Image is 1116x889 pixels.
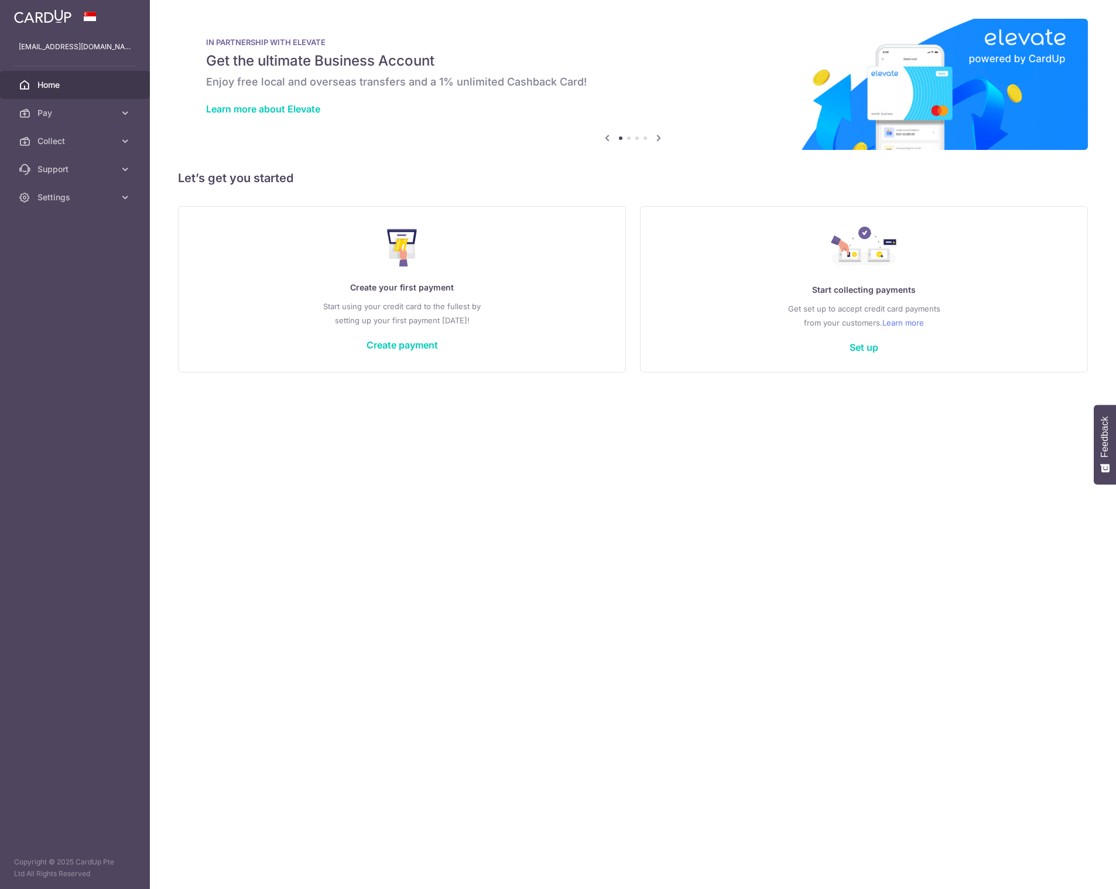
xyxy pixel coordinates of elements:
p: Create your first payment [202,281,602,295]
img: Make Payment [387,229,417,266]
a: Learn more [882,316,924,330]
p: Get set up to accept credit card payments from your customers. [664,302,1064,330]
span: Support [37,163,115,175]
span: Feedback [1100,416,1110,457]
span: Settings [37,192,115,203]
p: Start collecting payments [664,283,1064,297]
button: Feedback - Show survey [1094,405,1116,484]
span: Home [37,79,115,91]
span: Collect [37,135,115,147]
a: Learn more about Elevate [206,103,320,115]
p: Start using your credit card to the fullest by setting up your first payment [DATE]! [202,299,602,327]
img: Renovation banner [178,19,1088,150]
h6: Enjoy free local and overseas transfers and a 1% unlimited Cashback Card! [206,75,1060,89]
p: IN PARTNERSHIP WITH ELEVATE [206,37,1060,47]
a: Set up [850,341,878,353]
a: Create payment [367,339,438,351]
p: [EMAIL_ADDRESS][DOMAIN_NAME] [19,41,131,53]
img: Collect Payment [831,227,898,269]
h5: Get the ultimate Business Account [206,52,1060,70]
h5: Let’s get you started [178,169,1088,187]
span: Pay [37,107,115,119]
img: CardUp [14,9,71,23]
